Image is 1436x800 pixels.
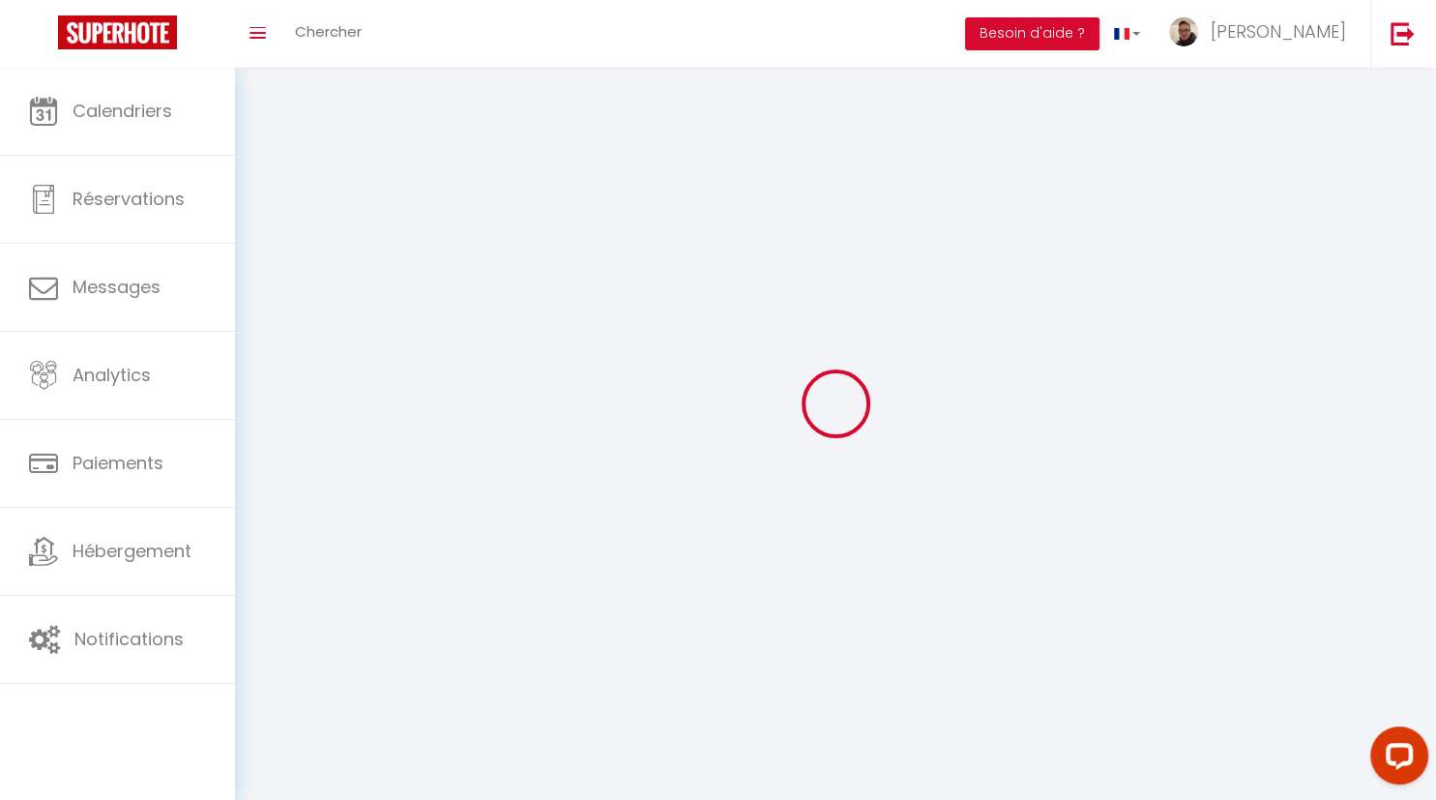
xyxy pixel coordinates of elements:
[1211,19,1346,44] span: [PERSON_NAME]
[965,17,1099,50] button: Besoin d'aide ?
[73,187,185,211] span: Réservations
[295,21,362,42] span: Chercher
[1169,17,1198,46] img: ...
[58,15,177,49] img: Super Booking
[73,539,191,563] span: Hébergement
[73,99,172,123] span: Calendriers
[73,363,151,387] span: Analytics
[1355,719,1436,800] iframe: LiveChat chat widget
[73,451,163,475] span: Paiements
[1391,21,1415,45] img: logout
[73,275,161,299] span: Messages
[74,627,184,651] span: Notifications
